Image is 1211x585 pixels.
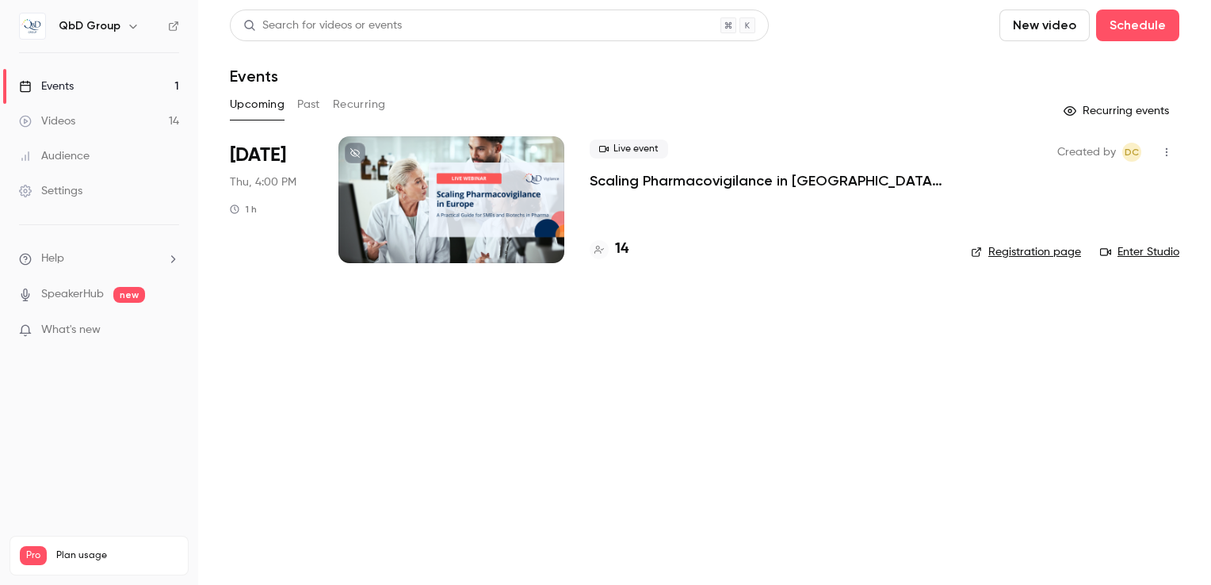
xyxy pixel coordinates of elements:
[19,183,82,199] div: Settings
[333,92,386,117] button: Recurring
[41,322,101,338] span: What's new
[19,148,90,164] div: Audience
[160,323,179,338] iframe: Noticeable Trigger
[41,250,64,267] span: Help
[230,143,286,168] span: [DATE]
[1056,98,1179,124] button: Recurring events
[1100,244,1179,260] a: Enter Studio
[56,549,178,562] span: Plan usage
[230,136,313,263] div: Nov 13 Thu, 4:00 PM (Europe/Madrid)
[19,113,75,129] div: Videos
[59,18,120,34] h6: QbD Group
[1057,143,1116,162] span: Created by
[41,286,104,303] a: SpeakerHub
[230,92,285,117] button: Upcoming
[19,78,74,94] div: Events
[1122,143,1141,162] span: Daniel Cubero
[297,92,320,117] button: Past
[615,239,628,260] h4: 14
[971,244,1081,260] a: Registration page
[230,174,296,190] span: Thu, 4:00 PM
[243,17,402,34] div: Search for videos or events
[230,203,257,216] div: 1 h
[1125,143,1139,162] span: DC
[19,250,179,267] li: help-dropdown-opener
[20,546,47,565] span: Pro
[590,239,628,260] a: 14
[999,10,1090,41] button: New video
[590,140,668,159] span: Live event
[230,67,278,86] h1: Events
[590,171,945,190] a: Scaling Pharmacovigilance in [GEOGRAPHIC_DATA]: A Practical Guide for Pharma SMEs and Biotechs
[20,13,45,39] img: QbD Group
[1096,10,1179,41] button: Schedule
[113,287,145,303] span: new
